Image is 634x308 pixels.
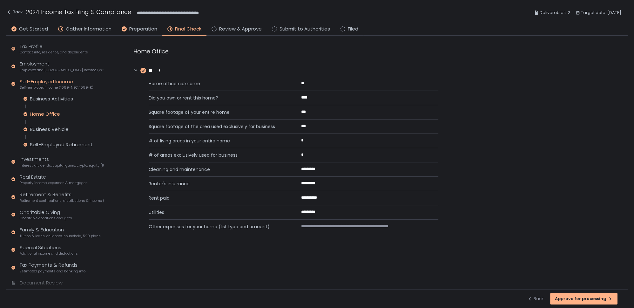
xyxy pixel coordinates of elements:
[175,25,201,33] span: Final Check
[20,50,88,55] span: Contact info, residence, and dependents
[149,123,286,130] span: Square footage of the area used exclusively for business
[20,269,85,274] span: Estimated payments and banking info
[581,9,621,17] span: Target date: [DATE]
[6,8,23,18] button: Back
[20,78,93,90] div: Self-Employed Income
[540,9,570,17] span: Deliverables: 2
[129,25,157,33] span: Preparation
[149,80,286,87] span: Home office nickname
[20,60,104,72] div: Employment
[20,43,88,55] div: Tax Profile
[149,152,286,158] span: # of areas exclusively used for business
[149,166,286,173] span: Cleaning and maintenance
[66,25,111,33] span: Gather Information
[149,109,286,115] span: Square footage of your entire home
[20,209,72,221] div: Charitable Giving
[149,95,286,101] span: Did you own or rent this home?
[20,156,104,168] div: Investments
[20,163,104,168] span: Interest, dividends, capital gains, crypto, equity (1099s, K-1s)
[149,223,286,230] span: Other expenses for your home (list type and amount)
[20,174,88,186] div: Real Estate
[20,85,93,90] span: Self-employed income (1099-NEC, 1099-K)
[149,209,286,216] span: Utilities
[527,293,544,305] button: Back
[133,47,438,56] div: Home Office
[149,181,286,187] span: Renter's insurance
[26,8,131,16] h1: 2024 Income Tax Filing & Compliance
[30,96,73,102] div: Business Activities
[20,279,63,287] div: Document Review
[20,244,78,256] div: Special Situations
[20,68,104,72] span: Employee and [DEMOGRAPHIC_DATA] income (W-2s)
[149,138,286,144] span: # of living areas in your entire home
[20,191,104,203] div: Retirement & Benefits
[20,181,88,185] span: Property income, expenses & mortgages
[348,25,358,33] span: Filed
[20,262,85,274] div: Tax Payments & Refunds
[30,141,93,148] div: Self-Employed Retirement
[280,25,330,33] span: Submit to Authorities
[527,296,544,302] div: Back
[30,111,60,117] div: Home Office
[20,226,101,238] div: Family & Education
[6,8,23,16] div: Back
[20,198,104,203] span: Retirement contributions, distributions & income (1099-R, 5498)
[19,25,48,33] span: Get Started
[149,195,286,201] span: Rent paid
[30,126,69,133] div: Business Vehicle
[550,293,617,305] button: Approve for processing
[20,216,72,221] span: Charitable donations and gifts
[20,234,101,238] span: Tuition & loans, childcare, household, 529 plans
[219,25,262,33] span: Review & Approve
[555,296,613,302] div: Approve for processing
[20,251,78,256] span: Additional income and deductions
